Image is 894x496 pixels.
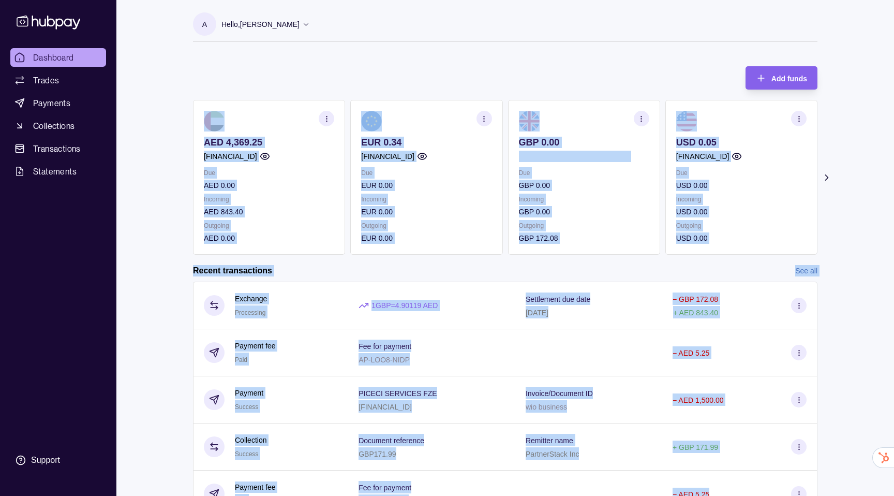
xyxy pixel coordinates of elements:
[235,403,258,411] span: Success
[33,74,59,86] span: Trades
[673,443,718,451] p: + GBP 171.99
[193,265,272,276] h2: Recent transactions
[10,94,106,112] a: Payments
[519,206,649,217] p: GBP 0.00
[526,403,567,411] p: wio business
[235,450,258,458] span: Success
[33,120,74,132] span: Collections
[33,51,74,64] span: Dashboard
[526,436,573,445] p: Remitter name
[519,111,540,132] img: gb
[204,151,257,162] p: [FINANCIAL_ID]
[673,295,718,303] p: − GBP 172.08
[676,111,697,132] img: us
[361,151,414,162] p: [FINANCIAL_ID]
[361,111,382,132] img: eu
[359,436,424,445] p: Document reference
[235,293,267,304] p: Exchange
[519,167,649,179] p: Due
[235,340,276,352] p: Payment fee
[371,300,438,311] p: 1 GBP = 4.90119 AED
[221,19,300,30] p: Hello, [PERSON_NAME]
[33,97,70,109] span: Payments
[361,232,491,244] p: EUR 0.00
[676,220,807,231] p: Outgoing
[673,309,718,317] p: + AED 843.40
[771,75,807,83] span: Add funds
[519,232,649,244] p: GBP 172.08
[676,151,729,162] p: [FINANCIAL_ID]
[361,137,491,148] p: EUR 0.34
[359,403,412,411] p: [FINANCIAL_ID]
[204,220,334,231] p: Outgoing
[676,137,807,148] p: USD 0.05
[202,19,207,30] p: A
[361,167,491,179] p: Due
[361,194,491,205] p: Incoming
[526,309,548,317] p: [DATE]
[33,165,77,178] span: Statements
[10,139,106,158] a: Transactions
[519,194,649,205] p: Incoming
[526,295,590,303] p: Settlement due date
[204,180,334,191] p: AED 0.00
[795,265,817,276] a: See all
[10,116,106,135] a: Collections
[359,450,396,458] p: GBP171.99
[359,356,410,364] p: AP-LOO8-NIDP
[519,220,649,231] p: Outgoing
[204,206,334,217] p: AED 843.40
[526,389,593,398] p: Invoice/Document ID
[676,180,807,191] p: USD 0.00
[235,387,263,399] p: Payment
[359,389,437,398] p: PICECI SERVICES FZE
[519,137,649,148] p: GBP 0.00
[204,232,334,244] p: AED 0.00
[519,180,649,191] p: GBP 0.00
[235,309,265,316] span: Processing
[361,220,491,231] p: Outgoing
[673,349,709,357] p: − AED 5.25
[235,482,276,493] p: Payment fee
[676,232,807,244] p: USD 0.00
[204,194,334,205] p: Incoming
[10,71,106,90] a: Trades
[676,194,807,205] p: Incoming
[676,167,807,179] p: Due
[676,206,807,217] p: USD 0.00
[10,449,106,471] a: Support
[361,180,491,191] p: EUR 0.00
[10,162,106,181] a: Statements
[33,142,81,155] span: Transactions
[359,342,411,351] p: Fee for payment
[204,137,334,148] p: AED 4,369.25
[10,48,106,67] a: Dashboard
[361,206,491,217] p: EUR 0.00
[235,356,247,363] span: Paid
[359,484,411,492] p: Fee for payment
[235,434,266,446] p: Collection
[526,450,579,458] p: PartnerStack Inc
[31,455,60,466] div: Support
[746,66,817,90] button: Add funds
[673,396,723,404] p: − AED 1,500.00
[204,111,225,132] img: ae
[204,167,334,179] p: Due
